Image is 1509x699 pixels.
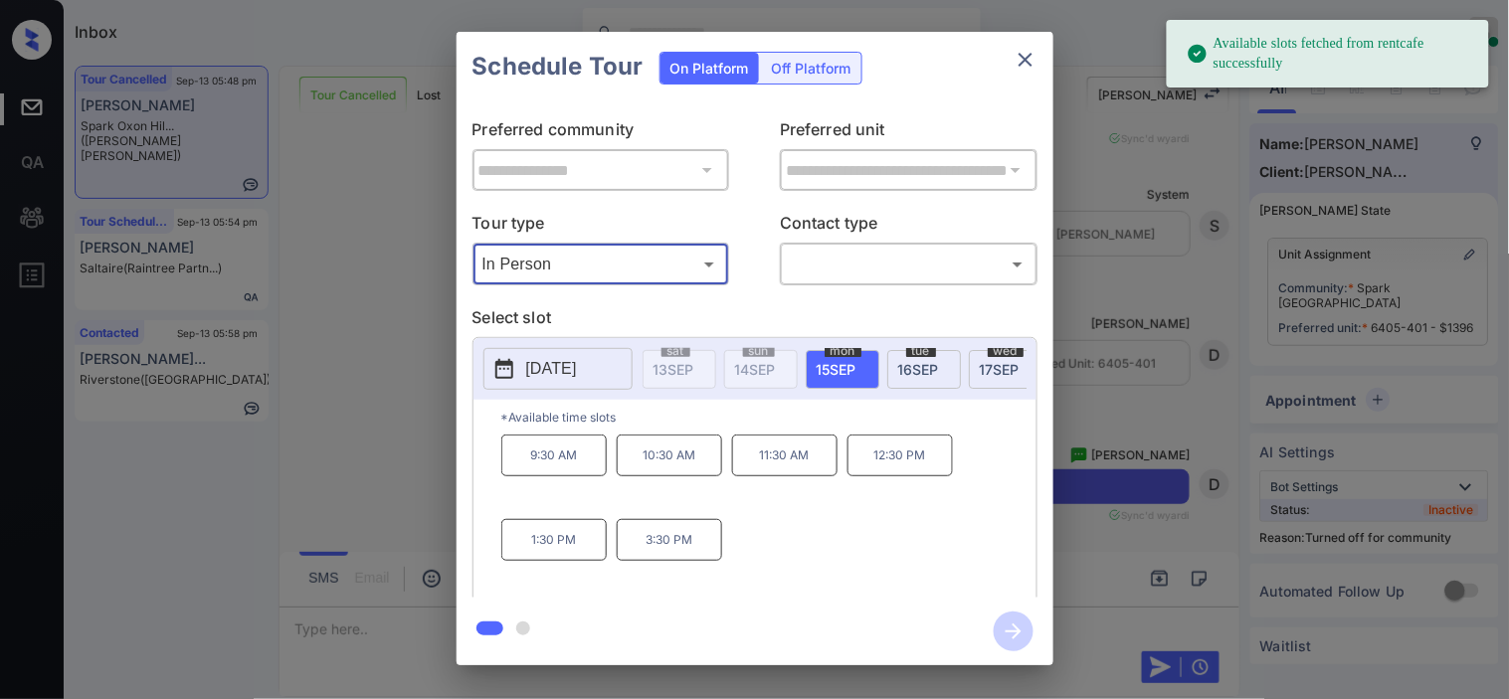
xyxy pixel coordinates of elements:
p: Contact type [780,211,1037,243]
div: Available slots fetched from rentcafe successfully [1187,26,1473,82]
div: On Platform [660,53,759,84]
span: mon [825,345,861,357]
p: Select slot [472,305,1037,337]
div: date-select [887,350,961,389]
button: [DATE] [483,348,633,390]
p: 1:30 PM [501,519,607,561]
h2: Schedule Tour [457,32,660,101]
div: date-select [969,350,1042,389]
p: 10:30 AM [617,435,722,476]
div: Off Platform [762,53,861,84]
span: wed [988,345,1024,357]
p: [DATE] [526,357,577,381]
p: Preferred unit [780,117,1037,149]
div: In Person [477,248,725,280]
p: 11:30 AM [732,435,838,476]
span: tue [906,345,936,357]
button: btn-next [982,606,1045,657]
p: 9:30 AM [501,435,607,476]
span: 17 SEP [980,361,1020,378]
button: close [1006,40,1045,80]
span: 16 SEP [898,361,939,378]
p: 12:30 PM [848,435,953,476]
p: 3:30 PM [617,519,722,561]
span: 15 SEP [817,361,856,378]
p: Preferred community [472,117,730,149]
div: date-select [806,350,879,389]
p: Tour type [472,211,730,243]
p: *Available time slots [501,400,1037,435]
